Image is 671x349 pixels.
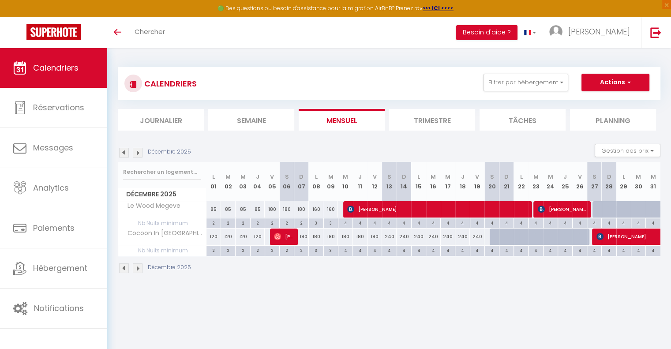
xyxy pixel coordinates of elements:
[631,218,645,227] div: 4
[294,201,309,218] div: 180
[120,201,183,211] span: Le Wood Megeve
[294,218,308,227] div: 2
[142,74,197,94] h3: CALENDRIERS
[417,173,420,181] abbr: L
[504,173,509,181] abbr: D
[616,162,631,201] th: 29
[34,303,84,314] span: Notifications
[543,17,641,48] a: ... [PERSON_NAME]
[33,102,84,113] span: Réservations
[33,222,75,233] span: Paiements
[558,162,572,201] th: 25
[445,173,450,181] abbr: M
[389,109,475,131] li: Trimestre
[455,162,470,201] th: 18
[148,263,191,272] p: Décembre 2025
[309,162,323,201] th: 08
[221,229,236,245] div: 120
[221,162,236,201] th: 02
[251,218,265,227] div: 2
[251,246,265,254] div: 2
[480,109,566,131] li: Tâches
[221,218,235,227] div: 2
[387,173,391,181] abbr: S
[646,246,660,254] div: 4
[274,228,293,245] span: [PERSON_NAME]
[514,246,528,254] div: 4
[650,27,661,38] img: logout
[208,109,294,131] li: Semaine
[118,188,206,201] span: Décembre 2025
[353,218,367,227] div: 4
[294,229,309,245] div: 180
[120,229,208,238] span: Cocoon In [GEOGRAPHIC_DATA]
[514,162,529,201] th: 22
[323,229,338,245] div: 180
[206,246,221,254] div: 2
[646,162,660,201] th: 31
[206,218,221,227] div: 2
[499,162,514,201] th: 21
[533,173,539,181] abbr: M
[568,26,630,37] span: [PERSON_NAME]
[221,201,236,218] div: 85
[221,246,235,254] div: 2
[602,246,616,254] div: 4
[323,162,338,201] th: 09
[475,173,479,181] abbr: V
[592,173,596,181] abbr: S
[636,173,641,181] abbr: M
[431,173,436,181] abbr: M
[225,173,231,181] abbr: M
[581,74,649,91] button: Actions
[123,164,201,180] input: Rechercher un logement...
[236,229,250,245] div: 120
[353,246,367,254] div: 4
[543,162,558,201] th: 24
[382,218,396,227] div: 4
[118,109,204,131] li: Journalier
[549,25,562,38] img: ...
[563,173,567,181] abbr: J
[578,173,582,181] abbr: V
[206,162,221,201] th: 01
[573,218,587,227] div: 4
[617,218,631,227] div: 4
[426,246,440,254] div: 4
[455,218,469,227] div: 4
[397,229,411,245] div: 240
[520,173,522,181] abbr: L
[33,62,79,73] span: Calendriers
[412,246,426,254] div: 4
[324,218,338,227] div: 3
[470,218,484,227] div: 4
[309,201,323,218] div: 160
[265,201,279,218] div: 180
[426,218,440,227] div: 4
[412,218,426,227] div: 4
[484,74,568,91] button: Filtrer par hébergement
[397,218,411,227] div: 4
[33,182,69,193] span: Analytics
[441,218,455,227] div: 4
[426,229,441,245] div: 240
[338,246,352,254] div: 4
[499,218,514,227] div: 4
[548,173,553,181] abbr: M
[270,173,274,181] abbr: V
[280,218,294,227] div: 2
[338,229,352,245] div: 180
[651,173,656,181] abbr: M
[411,229,426,245] div: 240
[595,144,660,157] button: Gestion des prix
[423,4,454,12] a: >>> ICI <<<<
[529,162,543,201] th: 23
[382,229,397,245] div: 240
[353,229,367,245] div: 180
[128,17,172,48] a: Chercher
[484,162,499,201] th: 20
[299,109,385,131] li: Mensuel
[33,263,87,274] span: Hébergement
[558,218,572,227] div: 4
